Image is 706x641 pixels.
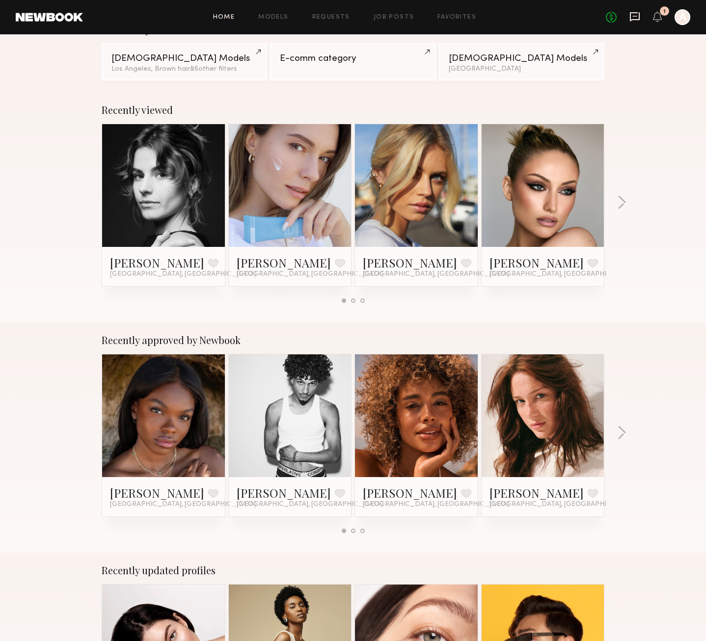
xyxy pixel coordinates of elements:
a: [PERSON_NAME] [110,485,204,501]
a: Favorites [437,14,476,21]
span: [GEOGRAPHIC_DATA], [GEOGRAPHIC_DATA] [237,501,383,508]
div: [DEMOGRAPHIC_DATA] Models [111,54,257,63]
div: Recently updated profiles [102,564,604,576]
a: [PERSON_NAME] [110,255,204,270]
a: [PERSON_NAME] [237,485,331,501]
a: Home [213,14,235,21]
a: A [675,9,690,25]
span: [GEOGRAPHIC_DATA], [GEOGRAPHIC_DATA] [489,270,636,278]
div: E-comm category [280,54,426,63]
a: Requests [312,14,350,21]
div: Recently viewed [102,104,604,116]
a: [PERSON_NAME] [237,255,331,270]
span: [GEOGRAPHIC_DATA], [GEOGRAPHIC_DATA] [110,501,256,508]
span: & 6 other filter s [190,66,237,72]
span: [GEOGRAPHIC_DATA], [GEOGRAPHIC_DATA] [363,270,509,278]
div: 1 [663,9,666,14]
a: Models [258,14,288,21]
div: Continue your search [102,24,604,35]
a: Job Posts [374,14,414,21]
a: [PERSON_NAME] [489,485,584,501]
span: [GEOGRAPHIC_DATA], [GEOGRAPHIC_DATA] [237,270,383,278]
a: E-comm category [270,43,435,80]
a: [PERSON_NAME] [363,485,457,501]
a: [DEMOGRAPHIC_DATA] Models[GEOGRAPHIC_DATA] [439,43,604,80]
div: [DEMOGRAPHIC_DATA] Models [449,54,595,63]
div: Recently approved by Newbook [102,334,604,346]
div: Los Angeles, Brown hair [111,66,257,73]
span: [GEOGRAPHIC_DATA], [GEOGRAPHIC_DATA] [110,270,256,278]
a: [PERSON_NAME] [363,255,457,270]
a: [PERSON_NAME] [489,255,584,270]
span: [GEOGRAPHIC_DATA], [GEOGRAPHIC_DATA] [489,501,636,508]
span: [GEOGRAPHIC_DATA], [GEOGRAPHIC_DATA] [363,501,509,508]
a: [DEMOGRAPHIC_DATA] ModelsLos Angeles, Brown hair&6other filters [102,43,267,80]
div: [GEOGRAPHIC_DATA] [449,66,595,73]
